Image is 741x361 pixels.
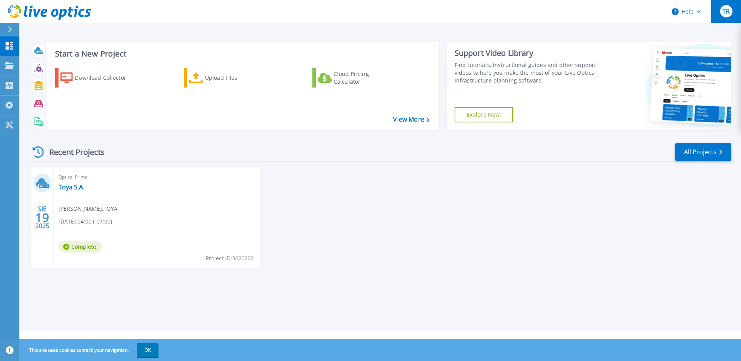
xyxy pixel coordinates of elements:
button: OK [137,343,159,357]
div: Download Collector [75,70,137,86]
span: Complete [59,241,102,253]
span: [PERSON_NAME] , TOYA [59,205,117,213]
div: SIE 2025 [35,203,50,232]
a: Cloud Pricing Calculator [312,68,399,88]
span: This site uses cookies to track your navigation. [21,343,159,357]
span: TR [722,8,730,14]
h3: Start a New Project [55,50,429,58]
span: Project ID: 3020202 [206,254,254,263]
div: Recent Projects [30,143,115,162]
a: Toya S.A. [59,183,84,191]
div: Support Video Library [455,48,600,58]
a: All Projects [675,143,731,161]
a: Upload Files [184,68,270,88]
span: Optical Prime [59,173,255,181]
span: 19 [35,214,49,221]
a: View More [393,116,429,123]
a: Explore Now! [455,107,514,122]
div: Upload Files [205,70,267,86]
div: Find tutorials, instructional guides and other support videos to help you make the most of your L... [455,61,600,84]
div: Cloud Pricing Calculator [334,70,396,86]
a: Download Collector [55,68,141,88]
span: [DATE] 04:00 (-07:00) [59,217,112,226]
